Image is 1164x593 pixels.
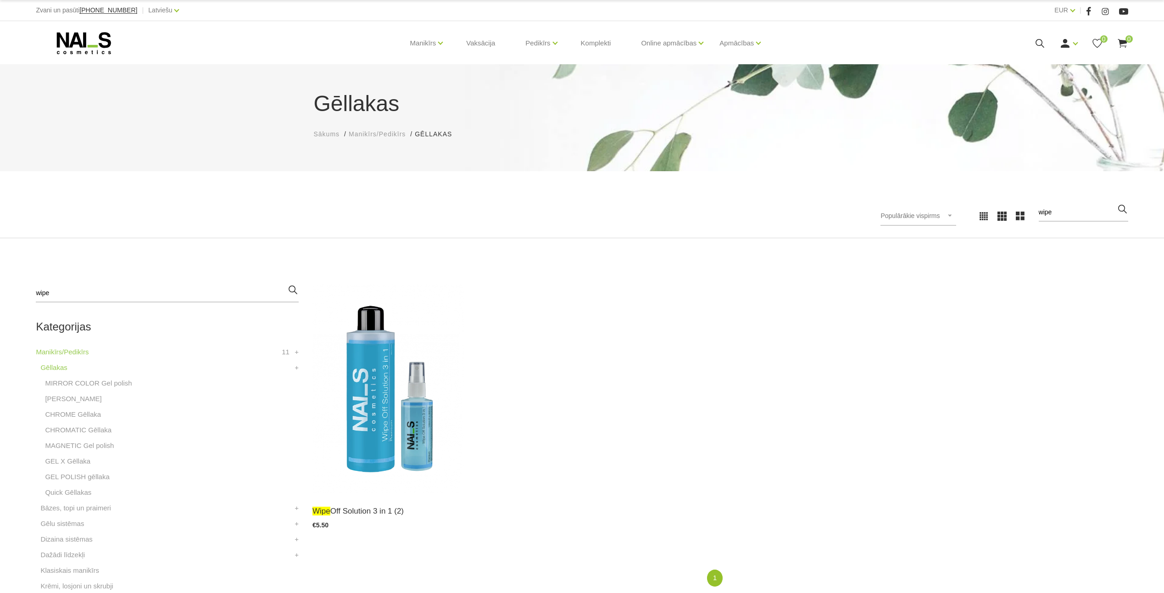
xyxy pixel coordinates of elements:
[40,581,113,592] a: Krēmi, losjoni un skrubji
[312,284,465,493] img: Līdzeklis “trīs vienā“ - paredzēts dabīgā naga attaukošanai un dehidrācijai, gela un gellaku lipī...
[1054,5,1068,16] a: EUR
[349,129,406,139] a: Manikīrs/Pedikīrs
[295,549,299,560] a: +
[36,347,89,358] a: Manikīrs/Pedikīrs
[314,130,340,138] span: Sākums
[410,25,436,62] a: Manikīrs
[1125,35,1133,43] span: 0
[36,5,137,16] div: Zvani un pasūti
[45,425,111,436] a: CHROMATIC Gēllaka
[1080,5,1081,16] span: |
[1117,38,1128,49] a: 0
[1039,203,1128,222] input: Meklēt produktus ...
[36,321,299,333] h2: Kategorijas
[45,487,91,498] a: Quick Gēllakas
[79,7,137,14] a: [PHONE_NUMBER]
[45,409,101,420] a: CHROME Gēllaka
[295,534,299,545] a: +
[295,347,299,358] a: +
[295,362,299,373] a: +
[40,534,92,545] a: Dizaina sistēmas
[349,130,406,138] span: Manikīrs/Pedikīrs
[295,503,299,514] a: +
[314,129,340,139] a: Sākums
[574,21,618,65] a: Komplekti
[45,471,109,482] a: GEL POLISH gēllaka
[148,5,172,16] a: Latviešu
[707,570,723,587] a: 1
[312,521,329,529] span: €5.50
[40,518,84,529] a: Gēlu sistēmas
[880,212,940,219] span: Populārākie vispirms
[40,565,99,576] a: Klasiskais manikīrs
[40,362,67,373] a: Gēllakas
[312,507,330,515] span: wipe
[525,25,550,62] a: Pedikīrs
[142,5,144,16] span: |
[641,25,696,62] a: Online apmācības
[40,503,111,514] a: Bāzes, topi un praimeri
[45,378,132,389] a: MIRROR COLOR Gel polish
[79,6,137,14] span: [PHONE_NUMBER]
[314,87,851,120] h1: Gēllakas
[36,284,299,302] input: Meklēt produktus ...
[40,549,85,560] a: Dažādi līdzekļi
[719,25,754,62] a: Apmācības
[1092,38,1103,49] a: 0
[312,570,1128,587] nav: catalog-product-list
[45,393,101,404] a: [PERSON_NAME]
[312,505,465,517] a: wipeOff Solution 3 in 1 (2)
[45,456,90,467] a: GEL X Gēllaka
[459,21,502,65] a: Vaksācija
[415,129,461,139] li: Gēllakas
[45,440,114,451] a: MAGNETIC Gel polish
[295,518,299,529] a: +
[1100,35,1108,43] span: 0
[282,347,290,358] span: 11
